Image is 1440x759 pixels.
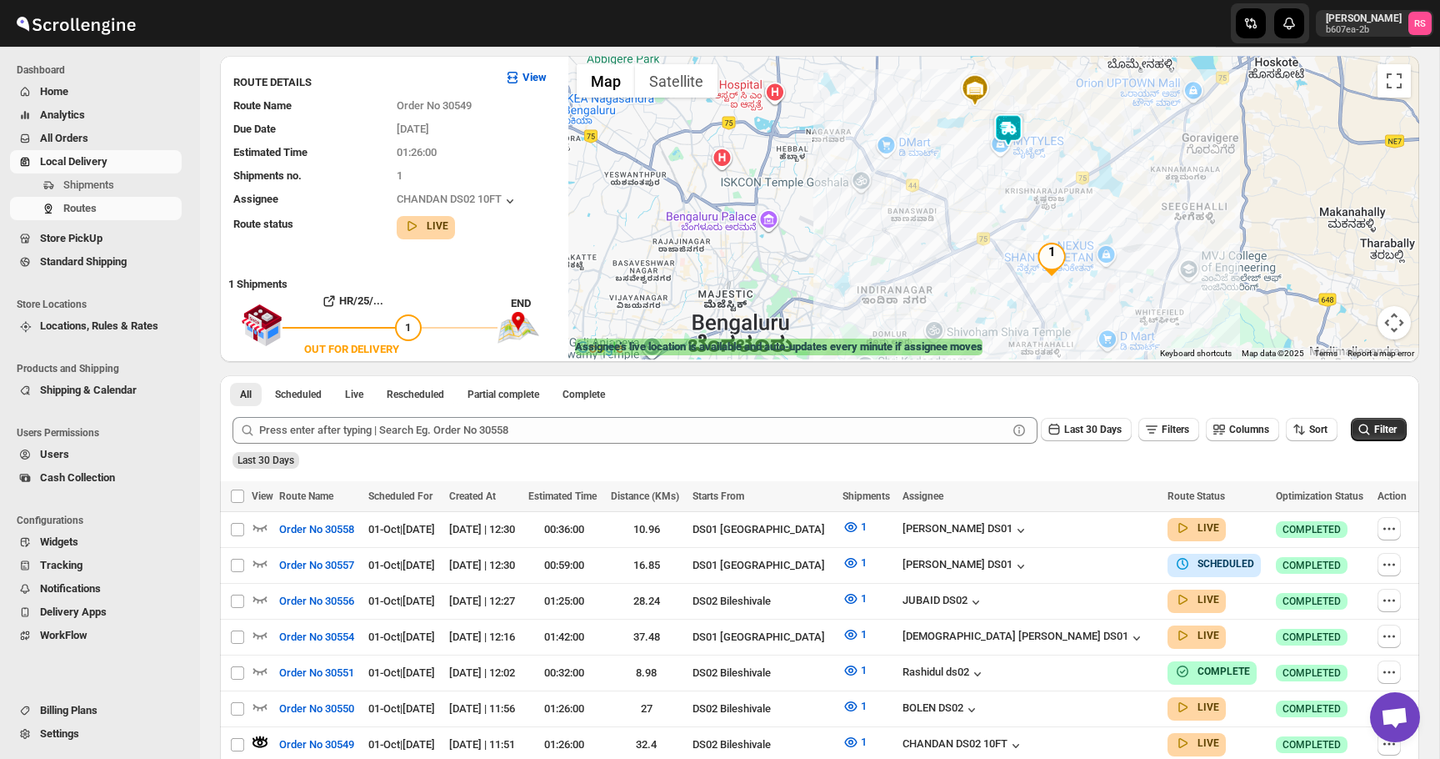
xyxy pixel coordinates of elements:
button: All Orders [10,127,182,150]
div: 01:26:00 [528,701,601,717]
span: Store PickUp [40,232,102,244]
span: Live [345,388,363,401]
div: END [511,295,560,312]
button: Delivery Apps [10,601,182,624]
button: Order No 30554 [269,624,364,651]
button: Order No 30549 [269,731,364,758]
span: Users Permissions [17,426,188,440]
span: 1 [861,628,867,641]
button: 1 [832,550,877,576]
button: Order No 30558 [269,516,364,543]
button: LIVE [1174,627,1219,644]
div: OUT FOR DELIVERY [304,341,399,358]
button: All routes [230,383,262,406]
span: Scheduled For [368,490,432,502]
span: Last 30 Days [1064,424,1122,435]
div: CHANDAN DS02 10FT [902,737,1024,754]
span: 01-Oct | [DATE] [368,559,435,571]
div: 8.98 [611,665,683,681]
span: Standard Shipping [40,255,127,268]
span: WorkFlow [40,629,87,641]
div: DS02 Bileshivale [692,665,832,681]
span: View [252,490,273,502]
p: [PERSON_NAME] [1326,12,1402,25]
span: 1 [861,556,867,569]
div: [PERSON_NAME] DS01 [902,558,1029,575]
span: 1 [861,520,867,533]
button: 1 [832,514,877,540]
span: Users [40,448,69,460]
span: 01-Oct | [DATE] [368,523,435,535]
span: Analytics [40,108,85,121]
span: Store Locations [17,298,188,311]
div: 32.4 [611,736,683,753]
span: Shipments [842,490,890,502]
div: [DATE] | 12:30 [449,557,518,574]
span: Romil Seth [1408,12,1432,35]
span: Locations, Rules & Rates [40,319,158,332]
span: 01-Oct | [DATE] [368,702,435,715]
span: Columns [1229,424,1269,435]
button: Shipping & Calendar [10,379,182,402]
button: COMPLETE [1174,663,1250,680]
span: 01:26:00 [397,146,437,158]
span: 01-Oct | [DATE] [368,738,435,751]
div: 1 [1035,243,1068,276]
button: WorkFlow [10,624,182,647]
span: 01-Oct | [DATE] [368,595,435,607]
button: 1 [832,729,877,756]
button: [DEMOGRAPHIC_DATA] [PERSON_NAME] DS01 [902,630,1145,646]
button: LIVE [403,218,448,234]
span: 01-Oct | [DATE] [368,666,435,679]
span: Map data ©2025 [1242,349,1304,358]
button: User menu [1316,10,1433,37]
span: Dashboard [17,63,188,77]
button: View [494,64,557,91]
span: Order No 30557 [279,557,354,574]
button: Routes [10,197,182,220]
button: LIVE [1174,591,1219,608]
input: Press enter after typing | Search Eg. Order No 30558 [259,417,1007,444]
b: LIVE [1197,737,1219,749]
span: 1 [861,592,867,605]
span: Assignee [233,193,278,205]
span: Cash Collection [40,471,115,484]
span: Due Date [233,123,276,135]
b: LIVE [1197,630,1219,641]
span: Route Name [233,99,292,112]
b: 1 Shipments [220,269,287,290]
button: Tracking [10,554,182,577]
div: 01:26:00 [528,736,601,753]
button: SCHEDULED [1174,555,1254,572]
span: Estimated Time [233,146,307,158]
div: 37.48 [611,629,683,646]
button: Users [10,443,182,466]
span: COMPLETED [1282,666,1341,680]
button: Billing Plans [10,699,182,722]
button: CHANDAN DS02 10FT [397,193,518,209]
span: Order No 30556 [279,593,354,610]
span: Order No 30558 [279,521,354,538]
button: BOLEN DS02 [902,701,980,718]
span: Route status [233,218,293,230]
span: 1 [861,736,867,748]
span: Notifications [40,582,101,595]
span: Last 30 Days [237,455,294,466]
div: DS01 [GEOGRAPHIC_DATA] [692,629,832,646]
button: JUBAID DS02 [902,594,984,611]
img: shop.svg [241,293,282,358]
span: Route Name [279,490,333,502]
button: Cash Collection [10,466,182,490]
span: COMPLETED [1282,523,1341,536]
span: Starts From [692,490,744,502]
span: 01-Oct | [DATE] [368,631,435,643]
span: Widgets [40,535,78,548]
div: DS01 [GEOGRAPHIC_DATA] [692,557,832,574]
button: Filters [1138,418,1199,441]
button: Order No 30551 [269,660,364,686]
span: Billing Plans [40,704,97,716]
span: 1 [397,169,402,182]
span: All Orders [40,132,88,144]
